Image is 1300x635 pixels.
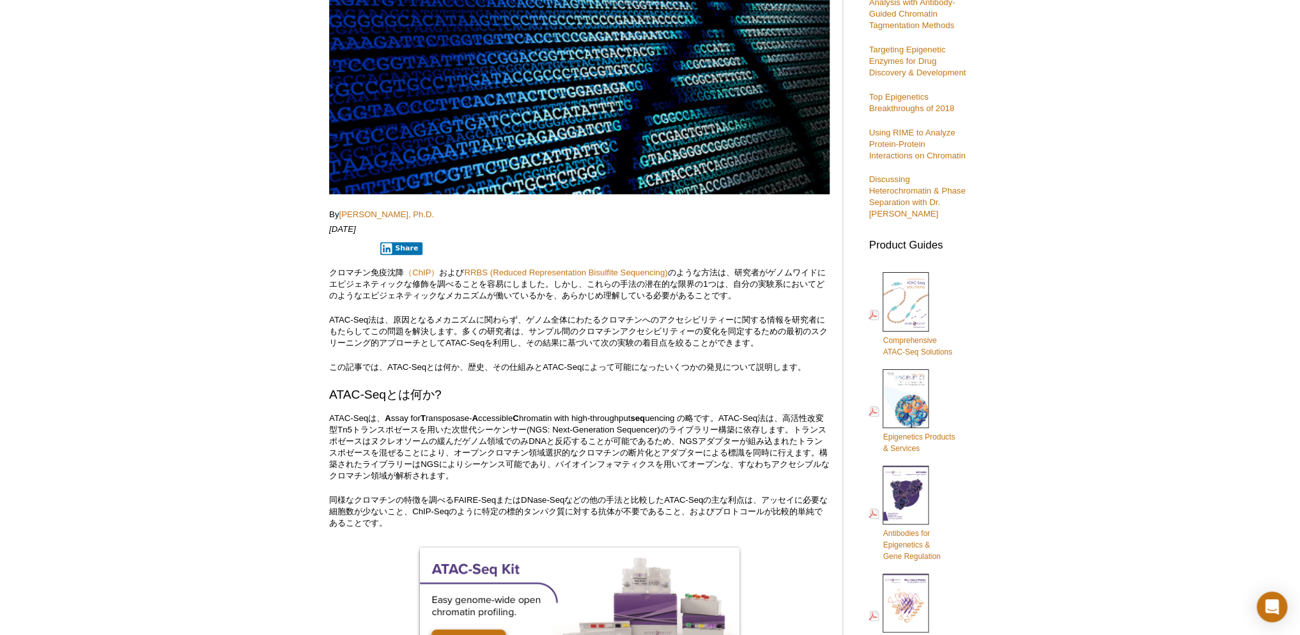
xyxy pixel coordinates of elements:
strong: C [513,413,519,423]
a: [PERSON_NAME], Ph.D. [339,210,434,219]
span: Epigenetics Products & Services [883,432,955,453]
img: Rec_prots_140604_cover_web_70x200 [883,574,929,632]
iframe: X Post Button [329,241,371,254]
p: 同様なクロマチンの特徴を調べるFAIRE-SeqまたはDNase-Seqなどの他の手法と比較したATAC-Seqの主な利点は、アッセイに必要な細胞数が少ないこと、ChIP-Seqのように特定の標... [329,494,830,529]
h3: Product Guides [869,233,971,251]
p: By [329,209,830,220]
h2: ATAC-Seqとは何か? [329,386,830,403]
a: Discussing Heterochromatin & Phase Separation with Dr. [PERSON_NAME] [869,174,965,218]
p: クロマチン免疫沈降 および のような方法は、研究者がゲノムワイドにエピジェネティックな修飾を調べることを容易にしました。しかし、これらの手法の潜在的な限界の1つは、自分の実験系においてどのような... [329,267,830,302]
a: Antibodies forEpigenetics &Gene Regulation [869,464,940,563]
a: RRBS (Reduced Representation Bisulfite Sequencing) [464,268,667,277]
strong: A [472,413,478,423]
span: Antibodies for Epigenetics & Gene Regulation [883,529,940,561]
em: [DATE] [329,224,356,234]
a: Targeting Epigenetic Enzymes for Drug Discovery & Development [869,45,966,77]
p: この記事では、ATAC-Seqとは何か、歴史、その仕組みとATAC-Seqによって可能になったいくつかの発見について説明します。 [329,362,830,373]
a: （ChIP） [404,268,439,277]
a: Using RIME to Analyze Protein-Protein Interactions on Chromatin [869,128,965,160]
p: ATAC-Seq法は、原因となるメカニズムに関わらず、ゲノム全体にわたるクロマチンへのアクセシビリティーに関する情報を研究者にもたらしてこの問題を解決します。多くの研究者は、サンプル間のクロマチ... [329,314,830,349]
strong: T [421,413,426,423]
img: Abs_epi_2015_cover_web_70x200 [883,466,929,524]
a: Epigenetics Products& Services [869,368,955,455]
strong: A [385,413,391,423]
p: ATAC-Seqは、 ssay for ransposase- ccessible hromatin with high-throughput uencing の略です。ATAC-Seq法は、高... [329,413,830,482]
a: Top Epigenetics Breakthroughs of 2018 [869,92,954,113]
div: Open Intercom Messenger [1257,592,1287,622]
span: Comprehensive ATAC-Seq Solutions [883,336,952,356]
img: Comprehensive ATAC-Seq Solutions [883,272,929,332]
a: ComprehensiveATAC-Seq Solutions [869,271,952,359]
img: Epi_brochure_140604_cover_web_70x200 [883,369,929,428]
strong: seq [630,413,645,423]
button: Share [380,242,423,255]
